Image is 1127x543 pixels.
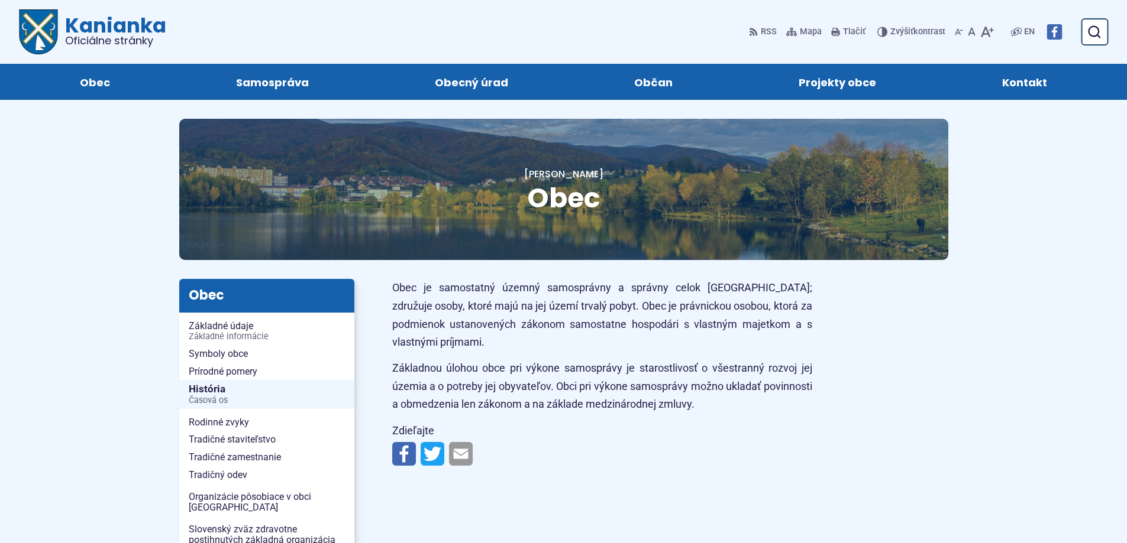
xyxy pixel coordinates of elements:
[965,19,978,44] button: Nastaviť pôvodnú veľkosť písma
[189,414,345,431] span: Rodinné zvyky
[392,422,812,440] p: Zdieľajte
[28,64,161,100] a: Obec
[392,359,812,414] p: Základnou úlohou obce pri výkone samosprávy je starostlivosť o všestranný rozvoj jej územia a o p...
[748,64,928,100] a: Projekty obce
[952,19,965,44] button: Zmenšiť veľkosť písma
[179,380,354,409] a: HistóriaČasová os
[189,431,345,448] span: Tradičné staviteľstvo
[189,396,345,405] span: Časová os
[524,167,603,181] a: [PERSON_NAME]
[1047,24,1062,40] img: Prejsť na Facebook stránku
[189,363,345,381] span: Prírodné pomery
[179,488,354,516] a: Organizácie pôsobiace v obci [GEOGRAPHIC_DATA]
[951,64,1099,100] a: Kontakt
[392,279,812,351] p: Obec je samostatný územný samosprávny a správny celok [GEOGRAPHIC_DATA]; združuje osoby, ktoré ma...
[784,19,824,44] a: Mapa
[179,448,354,466] a: Tradičné zamestnanie
[1022,25,1037,39] a: EN
[179,466,354,484] a: Tradičný odev
[189,332,345,342] span: Základné informácie
[527,179,600,217] span: Obec
[1024,25,1035,39] span: EN
[392,442,416,466] img: Zdieľať na Facebooku
[1002,64,1047,100] span: Kontakt
[185,64,360,100] a: Samospráva
[829,19,868,44] button: Tlačiť
[189,380,345,409] span: História
[236,64,309,100] span: Samospráva
[19,9,58,54] img: Prejsť na domovskú stránku
[179,363,354,381] a: Prírodné pomery
[65,35,166,46] span: Oficiálne stránky
[978,19,996,44] button: Zväčšiť veľkosť písma
[189,345,345,363] span: Symboly obce
[189,488,345,516] span: Organizácie pôsobiace v obci [GEOGRAPHIC_DATA]
[761,25,777,39] span: RSS
[421,442,444,466] img: Zdieľať na Twitteri
[19,9,166,54] a: Logo Kanianka, prejsť na domovskú stránku.
[189,317,345,345] span: Základné údaje
[435,64,508,100] span: Obecný úrad
[890,27,913,37] span: Zvýšiť
[843,27,866,37] span: Tlačiť
[749,19,779,44] a: RSS
[80,64,110,100] span: Obec
[383,64,559,100] a: Obecný úrad
[58,15,166,46] span: Kanianka
[179,431,354,448] a: Tradičné staviteľstvo
[800,25,822,39] span: Mapa
[877,19,948,44] button: Zvýšiťkontrast
[179,279,354,312] h3: Obec
[449,442,473,466] img: Zdieľať e-mailom
[799,64,876,100] span: Projekty obce
[890,27,945,37] span: kontrast
[179,414,354,431] a: Rodinné zvyky
[189,448,345,466] span: Tradičné zamestnanie
[179,317,354,345] a: Základné údajeZákladné informácie
[189,466,345,484] span: Tradičný odev
[634,64,673,100] span: Občan
[583,64,724,100] a: Občan
[179,345,354,363] a: Symboly obce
